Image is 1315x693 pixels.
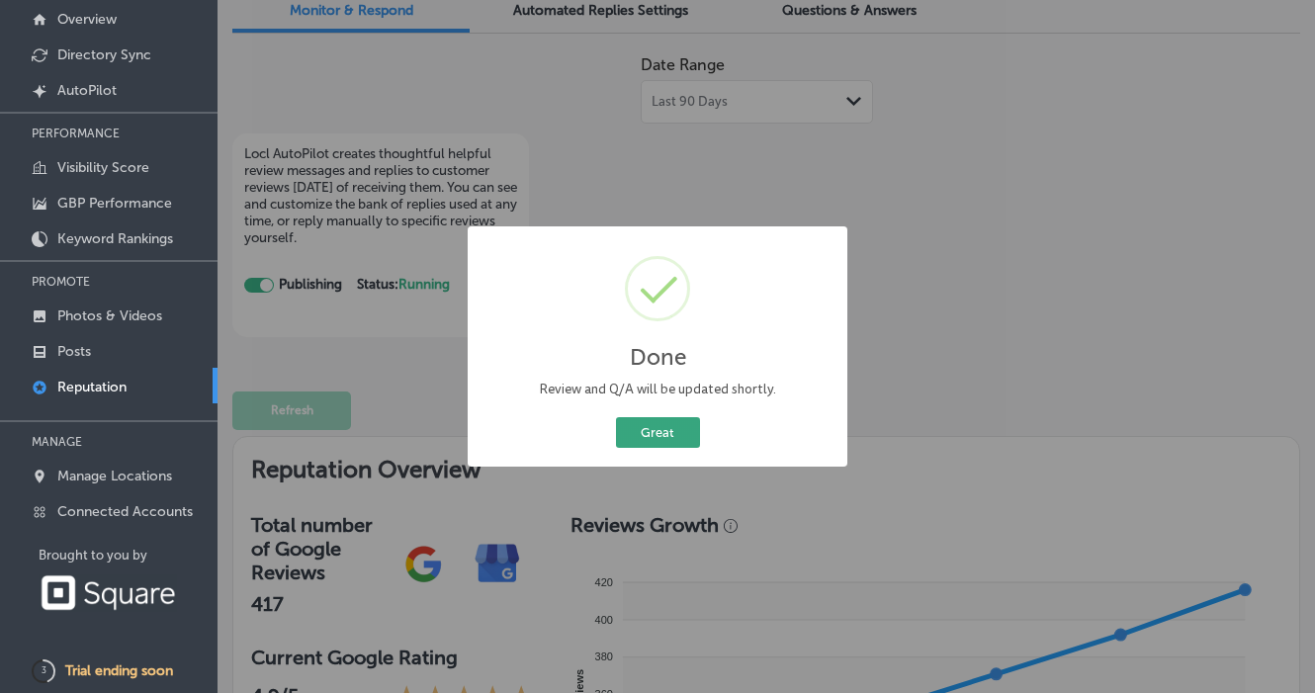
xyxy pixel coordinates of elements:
p: Posts [57,343,91,360]
p: Keyword Rankings [57,230,173,247]
h2: Done [630,344,686,371]
p: Trial ending soon [65,662,173,679]
p: Brought to you by [39,548,218,563]
img: Square [39,574,177,611]
button: Great [616,417,700,448]
p: Connected Accounts [57,503,193,520]
p: Directory Sync [57,46,151,63]
p: Visibility Score [57,159,149,176]
p: AutoPilot [57,82,117,99]
p: Manage Locations [57,468,172,484]
p: Overview [57,11,117,28]
div: Review and Q/A will be updated shortly. [482,380,833,398]
p: Reputation [57,379,127,395]
p: Photos & Videos [57,307,162,324]
p: GBP Performance [57,195,172,212]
